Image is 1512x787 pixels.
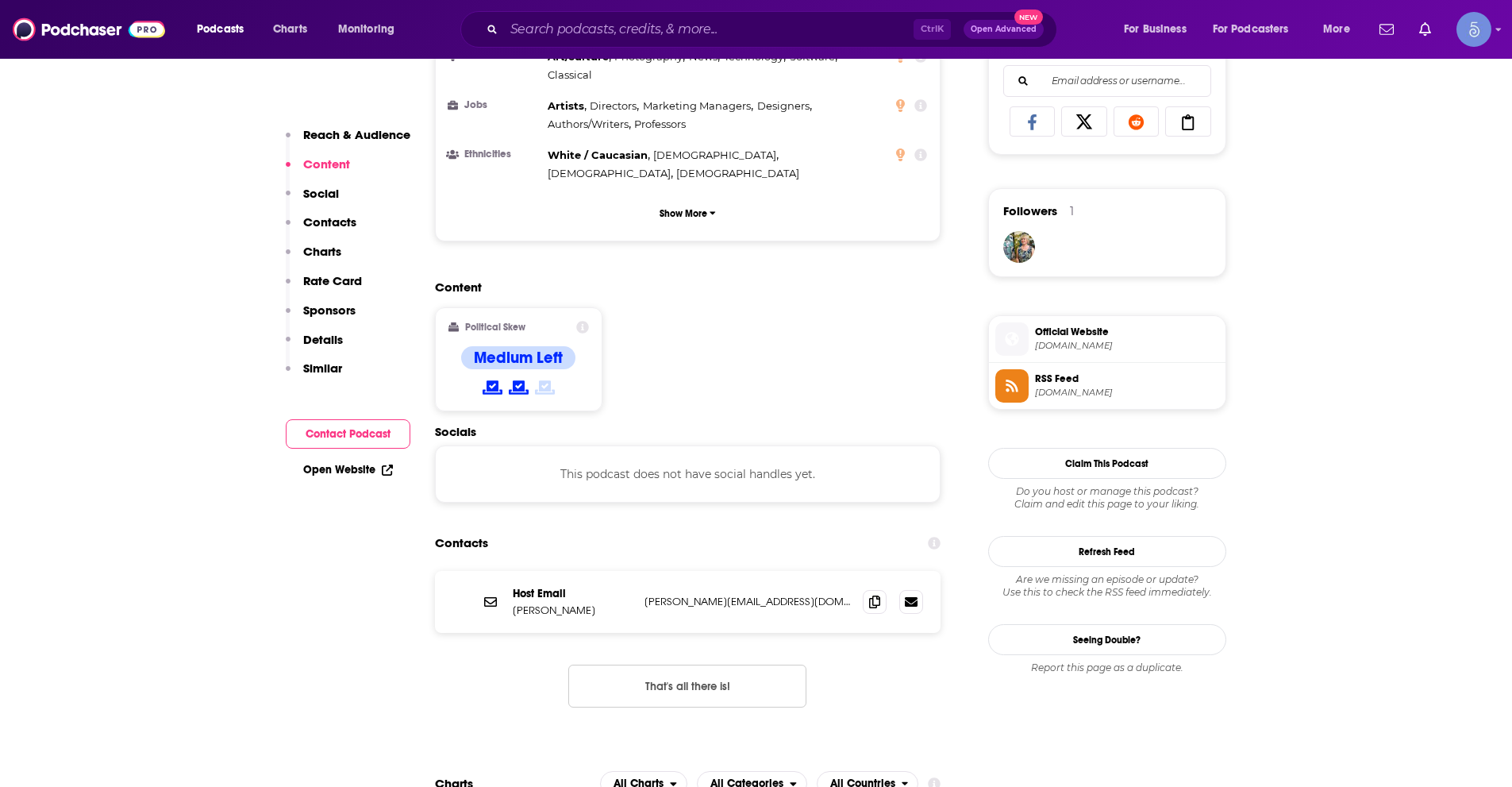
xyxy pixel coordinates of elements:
button: Details [286,332,343,361]
span: Directors [590,99,637,112]
button: Rate Card [286,273,362,303]
a: Charts [263,17,317,42]
div: 1 [1070,204,1074,218]
span: News [689,50,718,63]
button: open menu [1113,17,1206,42]
button: Contacts [286,214,356,244]
span: Ctrl K [914,19,951,40]
span: Official Website [1035,325,1219,339]
span: , [548,115,631,133]
a: RSS Feed[DOMAIN_NAME] [995,369,1219,403]
div: Search followers [1003,65,1211,97]
p: Host Email [513,587,632,600]
button: Show profile menu [1456,12,1491,47]
span: podcasters.spotify.com [1035,340,1219,352]
span: , [548,146,650,164]
span: Open Advanced [971,25,1037,33]
img: Beverley [1003,231,1035,263]
button: Open AdvancedNew [964,20,1044,39]
span: , [757,97,812,115]
span: Photography [614,50,683,63]
div: Search podcasts, credits, & more... [475,11,1072,48]
a: Show notifications dropdown [1413,16,1437,43]
a: Open Website [303,463,393,476]
span: , [548,97,587,115]
span: Podcasts [197,18,244,41]
div: Are we missing an episode or update? Use this to check the RSS feed immediately. [988,573,1226,599]
p: Details [303,332,343,347]
h2: Content [435,280,929,295]
a: Share on Facebook [1010,106,1056,137]
button: Content [286,156,350,186]
span: More [1323,18,1350,41]
h2: Political Skew [465,322,525,333]
h3: Ethnicities [448,149,541,160]
a: Show notifications dropdown [1373,16,1400,43]
span: Do you host or manage this podcast? [988,485,1226,498]
p: Reach & Audience [303,127,410,142]
p: [PERSON_NAME][EMAIL_ADDRESS][DOMAIN_NAME] [644,595,851,608]
span: Authors/Writers [548,118,629,130]
span: White / Caucasian [548,149,648,161]
span: anchor.fm [1035,387,1219,399]
h3: Jobs [448,100,541,110]
span: Professors [634,118,686,130]
span: Designers [757,99,810,112]
button: Similar [286,361,342,390]
p: Contacts [303,214,356,230]
h4: Medium Left [474,348,563,368]
span: For Podcasters [1213,18,1289,41]
p: [PERSON_NAME] [513,604,632,617]
input: Search podcasts, credits, & more... [504,17,914,42]
span: [DEMOGRAPHIC_DATA] [676,167,799,179]
span: Classical [548,68,592,81]
button: Contact Podcast [286,419,410,449]
span: , [643,97,753,115]
div: This podcast does not have social handles yet. [435,446,941,503]
input: Email address or username... [1017,66,1198,96]
img: Podchaser - Follow, Share and Rate Podcasts [13,14,165,44]
h2: Socials [435,424,941,439]
p: Similar [303,361,342,376]
button: open menu [186,17,264,42]
span: [DEMOGRAPHIC_DATA] [653,149,776,161]
p: Show More [660,208,707,219]
span: Monitoring [338,18,394,41]
button: Social [286,186,339,215]
a: Share on Reddit [1114,106,1160,137]
img: User Profile [1456,12,1491,47]
a: Official Website[DOMAIN_NAME] [995,322,1219,356]
p: Charts [303,244,341,259]
span: Artists [548,99,584,112]
p: Sponsors [303,303,356,318]
button: open menu [327,17,415,42]
span: Charts [273,18,307,41]
div: Report this page as a duplicate. [988,662,1226,674]
span: Marketing Managers [643,99,751,112]
button: Reach & Audience [286,127,410,156]
span: , [590,97,639,115]
span: Followers [1003,203,1057,218]
span: , [548,164,673,183]
p: Social [303,186,339,201]
button: Claim This Podcast [988,448,1226,479]
span: New [1014,10,1043,25]
h3: Interests [448,51,541,61]
div: Claim and edit this page to your liking. [988,485,1226,511]
p: Rate Card [303,273,362,288]
span: Logged in as Spiral5-G1 [1456,12,1491,47]
span: RSS Feed [1035,372,1219,386]
button: Charts [286,244,341,273]
span: For Business [1124,18,1187,41]
button: open menu [1312,17,1370,42]
button: open menu [1202,17,1312,42]
span: Technology [724,50,783,63]
a: Copy Link [1165,106,1211,137]
button: Refresh Feed [988,536,1226,567]
a: Seeing Double? [988,624,1226,655]
p: Content [303,156,350,172]
button: Sponsors [286,303,356,332]
span: [DEMOGRAPHIC_DATA] [548,167,671,179]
